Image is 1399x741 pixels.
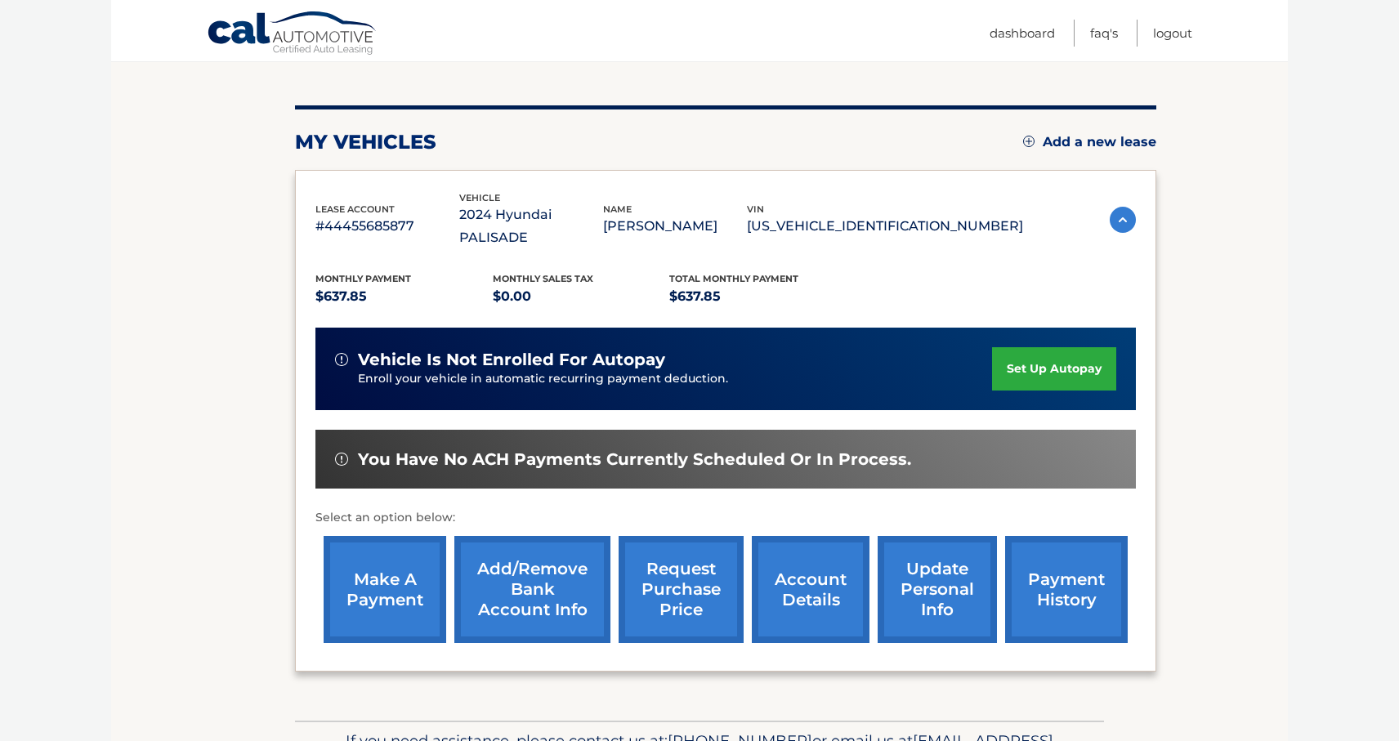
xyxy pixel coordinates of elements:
[324,536,446,643] a: make a payment
[992,347,1116,391] a: set up autopay
[335,453,348,466] img: alert-white.svg
[603,215,747,238] p: [PERSON_NAME]
[752,536,869,643] a: account details
[878,536,997,643] a: update personal info
[1023,134,1156,150] a: Add a new lease
[747,203,764,215] span: vin
[1023,136,1035,147] img: add.svg
[207,11,378,58] a: Cal Automotive
[315,285,493,308] p: $637.85
[358,370,992,388] p: Enroll your vehicle in automatic recurring payment deduction.
[459,203,603,249] p: 2024 Hyundai PALISADE
[1110,207,1136,233] img: accordion-active.svg
[619,536,744,643] a: request purchase price
[669,285,847,308] p: $637.85
[493,285,670,308] p: $0.00
[1005,536,1128,643] a: payment history
[1090,20,1118,47] a: FAQ's
[315,273,411,284] span: Monthly Payment
[493,273,593,284] span: Monthly sales Tax
[315,508,1136,528] p: Select an option below:
[315,203,395,215] span: lease account
[1153,20,1192,47] a: Logout
[459,192,500,203] span: vehicle
[315,215,459,238] p: #44455685877
[358,350,665,370] span: vehicle is not enrolled for autopay
[295,130,436,154] h2: my vehicles
[669,273,798,284] span: Total Monthly Payment
[603,203,632,215] span: name
[335,353,348,366] img: alert-white.svg
[454,536,610,643] a: Add/Remove bank account info
[358,449,911,470] span: You have no ACH payments currently scheduled or in process.
[990,20,1055,47] a: Dashboard
[747,215,1023,238] p: [US_VEHICLE_IDENTIFICATION_NUMBER]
